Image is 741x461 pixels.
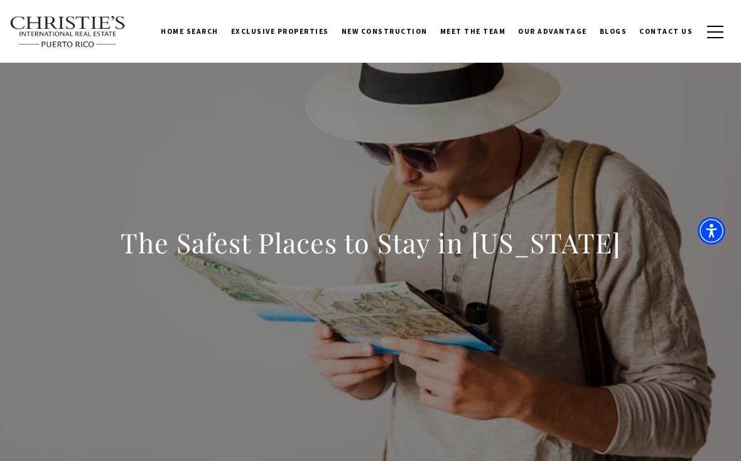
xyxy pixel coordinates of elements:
a: Our Advantage [512,16,593,47]
span: Exclusive Properties [231,27,329,36]
span: Blogs [600,27,627,36]
a: Blogs [593,16,634,47]
div: Accessibility Menu [698,217,725,245]
a: Exclusive Properties [225,16,335,47]
span: Contact Us [639,27,693,36]
span: New Construction [342,27,428,36]
span: Our Advantage [518,27,587,36]
h1: The Safest Places to Stay in [US_STATE] [121,225,621,260]
a: Meet the Team [434,16,512,47]
button: button [699,14,732,50]
a: Home Search [154,16,225,47]
a: New Construction [335,16,434,47]
img: Christie's International Real Estate text transparent background [9,16,126,48]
